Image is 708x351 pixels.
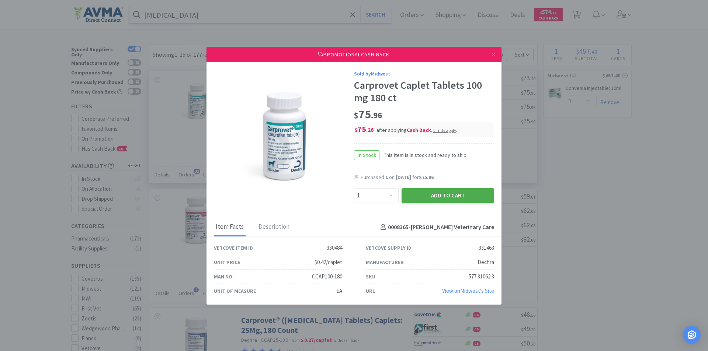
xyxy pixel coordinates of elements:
[312,272,342,281] div: CCAP100-180
[336,287,342,295] div: EA
[371,110,382,120] span: . 96
[354,124,374,134] span: 75
[396,174,411,180] span: [DATE]
[354,79,494,104] div: Carprovet Caplet Tablets 100 mg 180 ct
[354,70,494,78] div: Sold by Midwest
[479,243,494,252] div: 331463
[378,222,494,232] h4: 0008365 - [PERSON_NAME] Veterinary Care
[257,218,291,236] div: Description
[366,287,375,295] div: URL
[385,174,388,180] span: 1
[354,110,358,120] span: $
[376,127,457,133] span: after applying .
[214,273,234,281] div: Man No.
[214,244,253,252] div: Vetcove Item ID
[315,258,342,267] div: $0.42/caplet
[354,107,382,122] span: 75
[236,88,332,184] img: 46c004d1595f42238a3aa3c99abdd82e_331463.jpeg
[402,188,494,203] button: Add to Cart
[354,151,379,160] span: In Stock
[354,126,357,133] span: $
[419,174,434,180] span: $75.96
[469,272,494,281] div: 577.31062.3
[366,273,375,281] div: SKU
[366,244,412,252] div: Vetcove Supply ID
[379,151,466,159] span: This item is in stock and ready to ship
[478,258,494,267] div: Dechra
[214,258,240,266] div: Unit Price
[366,126,374,133] span: . 26
[366,258,404,266] div: Manufacturer
[327,243,342,252] div: 330484
[361,174,494,181] div: Purchased on for
[442,287,494,294] a: View onMidwest's Site
[214,218,246,236] div: Item Facts
[433,127,457,133] div: .
[683,326,701,344] div: Open Intercom Messenger
[206,47,502,62] div: Promotional Cash Back
[407,127,431,133] i: Cash Back
[214,287,256,295] div: Unit of Measure
[433,127,456,133] span: Limits apply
